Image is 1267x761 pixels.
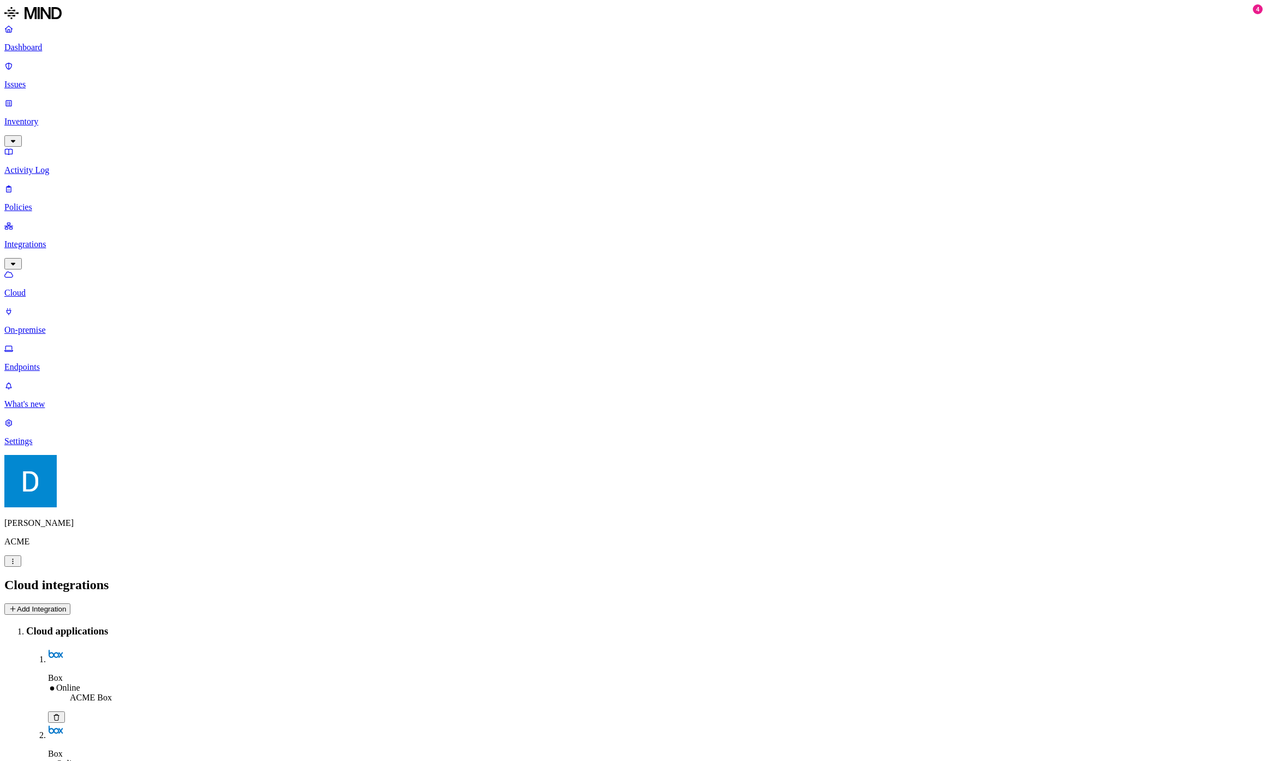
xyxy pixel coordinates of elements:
a: Policies [4,184,1263,212]
a: MIND [4,4,1263,24]
p: Issues [4,80,1263,89]
p: Activity Log [4,165,1263,175]
a: Issues [4,61,1263,89]
h2: Cloud integrations [4,578,1263,592]
img: Daniel Golshani [4,455,57,507]
a: Integrations [4,221,1263,268]
a: Activity Log [4,147,1263,175]
span: Box [48,749,63,758]
p: Endpoints [4,362,1263,372]
p: Dashboard [4,43,1263,52]
p: Policies [4,202,1263,212]
p: Settings [4,436,1263,446]
img: MIND [4,4,62,22]
p: Inventory [4,117,1263,127]
p: ACME [4,537,1263,547]
p: What's new [4,399,1263,409]
a: Cloud [4,269,1263,298]
a: Endpoints [4,344,1263,372]
div: 4 [1253,4,1263,14]
p: Cloud [4,288,1263,298]
span: Online [56,683,80,692]
a: Inventory [4,98,1263,145]
p: Integrations [4,239,1263,249]
button: Add Integration [4,603,70,615]
a: What's new [4,381,1263,409]
h3: Cloud applications [26,625,1263,637]
p: On-premise [4,325,1263,335]
a: Dashboard [4,24,1263,52]
a: On-premise [4,307,1263,335]
span: ACME Box [70,693,112,702]
img: box.svg [48,647,63,662]
img: box.svg [48,723,63,738]
span: Box [48,673,63,682]
a: Settings [4,418,1263,446]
